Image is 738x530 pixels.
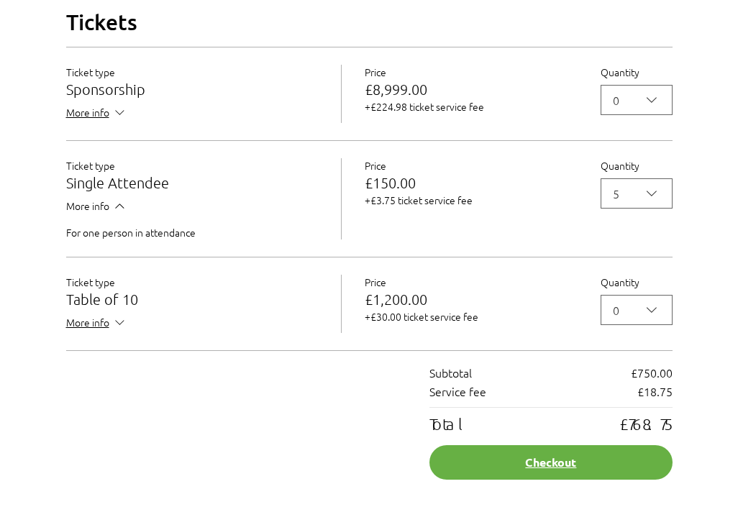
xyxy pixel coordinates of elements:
[66,292,318,306] h3: Table of 10
[66,65,115,79] span: Ticket type
[613,301,619,319] div: 0
[365,175,578,190] p: £150.00
[365,158,386,173] span: Price
[429,365,472,380] p: Subtotal
[365,82,578,96] p: £8,999.00
[66,315,127,333] button: More info
[66,225,318,239] p: For one person in attendance
[66,275,115,289] span: Ticket type
[601,275,673,289] label: Quantity
[365,193,578,207] p: +£3.75 ticket service fee
[429,384,486,398] p: Service fee
[66,82,318,96] h3: Sponsorship
[66,105,127,123] button: More info
[66,8,673,36] h2: Tickets
[429,416,468,431] p: Total
[66,175,318,190] h3: Single Attendee
[619,416,673,431] p: £768.75
[429,445,672,480] button: Checkout
[631,365,673,380] p: £750.00
[66,158,115,173] span: Ticket type
[613,185,619,202] div: 5
[365,275,386,289] span: Price
[601,65,673,79] label: Quantity
[365,292,578,306] p: £1,200.00
[365,309,578,324] p: +£30.00 ticket service fee
[66,198,127,216] button: More info
[365,65,386,79] span: Price
[637,384,673,398] p: £18.75
[613,91,619,109] div: 0
[365,99,578,114] p: +£224.98 ticket service fee
[601,158,673,173] label: Quantity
